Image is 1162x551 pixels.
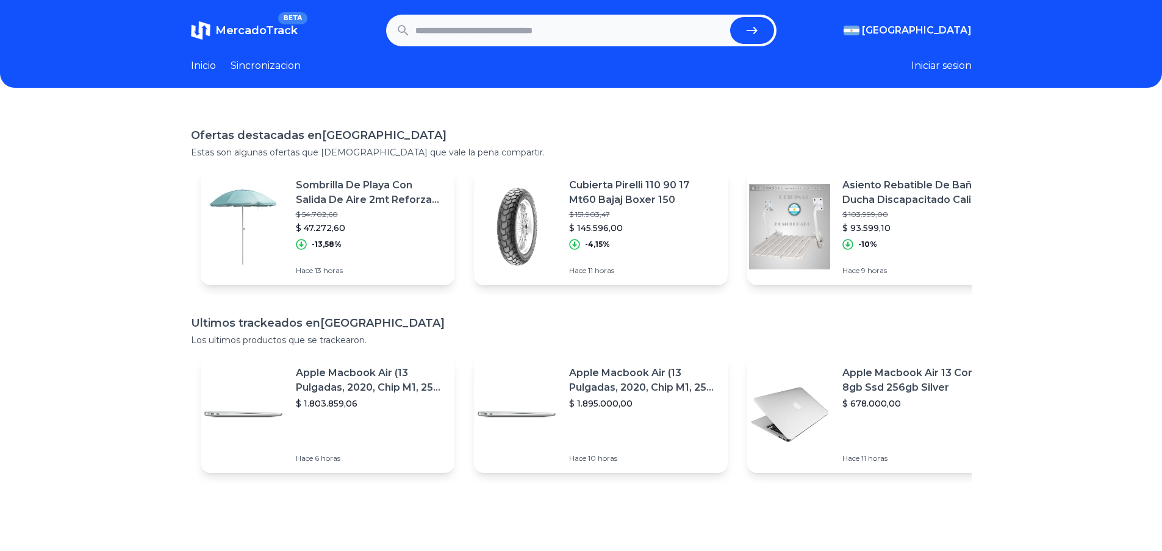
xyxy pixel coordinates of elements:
[858,240,877,249] p: -10%
[842,222,991,234] p: $ 93.599,10
[842,266,991,275] p: Hace 9 horas
[862,23,972,38] span: [GEOGRAPHIC_DATA]
[842,178,991,207] p: Asiento Rebatible De Bañera Ducha Discapacitado Calidad
[201,356,454,473] a: Featured imageApple Macbook Air (13 Pulgadas, 2020, Chip M1, 256 Gb De Ssd, 8 Gb De Ram) - Plata$...
[842,453,991,463] p: Hace 11 horas
[296,453,445,463] p: Hace 6 horas
[569,397,718,410] p: $ 1.895.000,00
[474,356,728,473] a: Featured imageApple Macbook Air (13 Pulgadas, 2020, Chip M1, 256 Gb De Ssd, 8 Gb De Ram) - Plata$...
[296,178,445,207] p: Sombrilla De Playa Con Salida De Aire 2mt Reforzada Spinit
[569,222,718,234] p: $ 145.596,00
[842,397,991,410] p: $ 678.000,00
[842,366,991,395] p: Apple Macbook Air 13 Core I5 8gb Ssd 256gb Silver
[747,356,1001,473] a: Featured imageApple Macbook Air 13 Core I5 8gb Ssd 256gb Silver$ 678.000,00Hace 11 horas
[312,240,342,249] p: -13,58%
[569,178,718,207] p: Cubierta Pirelli 110 90 17 Mt60 Bajaj Boxer 150
[844,26,859,35] img: Argentina
[201,168,454,285] a: Featured imageSombrilla De Playa Con Salida De Aire 2mt Reforzada Spinit$ 54.702,60$ 47.272,60-13...
[191,21,210,40] img: MercadoTrack
[191,59,216,73] a: Inicio
[215,24,298,37] span: MercadoTrack
[842,210,991,219] p: $ 103.999,00
[474,372,559,457] img: Featured image
[278,12,307,24] span: BETA
[569,366,718,395] p: Apple Macbook Air (13 Pulgadas, 2020, Chip M1, 256 Gb De Ssd, 8 Gb De Ram) - Plata
[569,266,718,275] p: Hace 11 horas
[296,222,445,234] p: $ 47.272,60
[296,266,445,275] p: Hace 13 horas
[191,334,972,346] p: Los ultimos productos que se trackearon.
[585,240,610,249] p: -4,15%
[474,168,728,285] a: Featured imageCubierta Pirelli 110 90 17 Mt60 Bajaj Boxer 150$ 151.903,47$ 145.596,00-4,15%Hace 1...
[747,372,833,457] img: Featured image
[191,21,298,40] a: MercadoTrackBETA
[844,23,972,38] button: [GEOGRAPHIC_DATA]
[201,372,286,457] img: Featured image
[569,210,718,219] p: $ 151.903,47
[747,184,833,269] img: Featured image
[911,59,972,73] button: Iniciar sesion
[474,184,559,269] img: Featured image
[569,453,718,463] p: Hace 10 horas
[296,397,445,410] p: $ 1.803.859,06
[747,168,1001,285] a: Featured imageAsiento Rebatible De Bañera Ducha Discapacitado Calidad$ 103.999,00$ 93.599,10-10%H...
[296,366,445,395] p: Apple Macbook Air (13 Pulgadas, 2020, Chip M1, 256 Gb De Ssd, 8 Gb De Ram) - Plata
[191,146,972,158] p: Estas son algunas ofertas que [DEMOGRAPHIC_DATA] que vale la pena compartir.
[191,127,972,144] h1: Ofertas destacadas en [GEOGRAPHIC_DATA]
[231,59,301,73] a: Sincronizacion
[201,184,286,269] img: Featured image
[296,210,445,219] p: $ 54.702,60
[191,315,972,332] h1: Ultimos trackeados en [GEOGRAPHIC_DATA]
